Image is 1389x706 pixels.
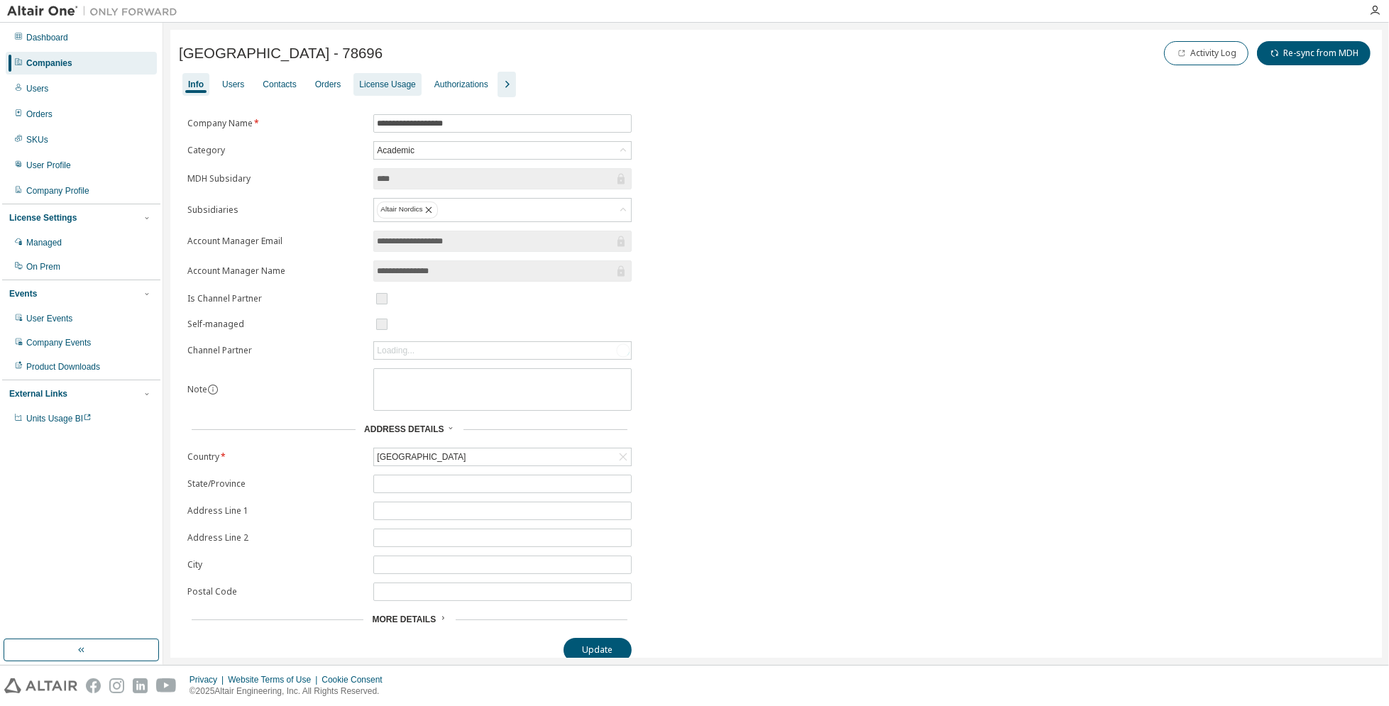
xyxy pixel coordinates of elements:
div: Website Terms of Use [228,674,322,685]
div: Company Profile [26,185,89,197]
div: Dashboard [26,32,68,43]
span: [GEOGRAPHIC_DATA] - 78696 [179,45,383,62]
img: facebook.svg [86,678,101,693]
div: Users [222,79,244,90]
label: Self-managed [187,319,365,330]
label: Channel Partner [187,345,365,356]
div: License Usage [359,79,415,90]
span: Units Usage BI [26,414,92,424]
div: Orders [26,109,53,120]
label: City [187,559,365,570]
div: Events [9,288,37,299]
img: instagram.svg [109,678,124,693]
button: information [207,384,219,395]
label: Address Line 2 [187,532,365,544]
div: Loading... [377,345,414,356]
div: External Links [9,388,67,399]
label: Note [187,383,207,395]
div: Cookie Consent [322,674,390,685]
div: Company Events [26,337,91,348]
label: Company Name [187,118,365,129]
div: Loading... [374,342,631,359]
label: MDH Subsidary [187,173,365,184]
button: Re-sync from MDH [1257,41,1371,65]
label: Is Channel Partner [187,293,365,304]
label: Country [187,451,365,463]
div: Academic [374,142,631,159]
div: Contacts [263,79,296,90]
div: Users [26,83,48,94]
div: User Events [26,313,72,324]
div: Privacy [190,674,228,685]
div: Info [188,79,204,90]
div: Authorizations [434,79,488,90]
div: Altair Nordics [374,199,631,221]
button: Activity Log [1164,41,1248,65]
div: License Settings [9,212,77,224]
div: [GEOGRAPHIC_DATA] [374,448,631,465]
label: State/Province [187,478,365,490]
div: On Prem [26,261,60,272]
p: © 2025 Altair Engineering, Inc. All Rights Reserved. [190,685,391,697]
span: Address Details [364,424,444,434]
label: Account Manager Email [187,236,365,247]
div: User Profile [26,160,71,171]
img: youtube.svg [156,678,177,693]
div: Altair Nordics [377,202,437,219]
img: altair_logo.svg [4,678,77,693]
label: Postal Code [187,586,365,597]
div: [GEOGRAPHIC_DATA] [375,449,468,465]
label: Account Manager Name [187,265,365,277]
div: Orders [315,79,341,90]
img: linkedin.svg [133,678,148,693]
img: Altair One [7,4,185,18]
label: Subsidiaries [187,204,365,216]
span: More Details [372,614,436,624]
div: SKUs [26,134,48,145]
label: Address Line 1 [187,505,365,517]
div: Product Downloads [26,361,100,373]
label: Category [187,145,365,156]
div: Academic [375,143,417,158]
div: Companies [26,57,72,69]
button: Update [564,638,632,662]
div: Managed [26,237,62,248]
